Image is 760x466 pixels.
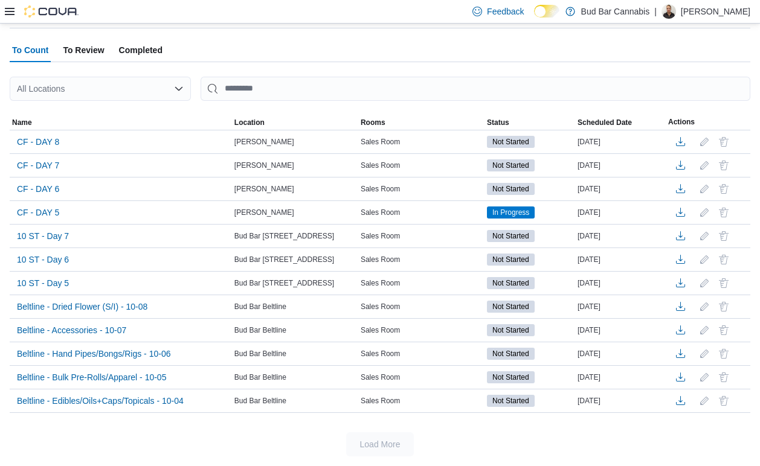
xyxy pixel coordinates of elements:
[681,4,750,19] p: [PERSON_NAME]
[358,346,485,361] div: Sales Room
[487,136,535,148] span: Not Started
[12,298,152,316] button: Beltline - Dried Flower (S/I) - 10-08
[234,137,294,147] span: [PERSON_NAME]
[717,229,731,243] button: Delete
[697,227,712,245] button: Edit count details
[63,38,104,62] span: To Review
[358,115,485,130] button: Rooms
[697,298,712,316] button: Edit count details
[232,115,358,130] button: Location
[358,370,485,385] div: Sales Room
[358,299,485,314] div: Sales Room
[487,183,535,195] span: Not Started
[487,159,535,171] span: Not Started
[201,77,750,101] input: This is a search bar. After typing your query, hit enter to filter the results lower in the page.
[24,5,79,18] img: Cova
[358,135,485,149] div: Sales Room
[717,346,731,361] button: Delete
[492,254,529,265] span: Not Started
[717,182,731,196] button: Delete
[12,345,175,363] button: Beltline - Hand Pipes/Bongs/Rigs - 10-06
[12,274,74,292] button: 10 ST - Day 5
[17,371,166,383] span: Beltline - Bulk Pre-Rolls/Apparel - 10-05
[17,395,184,407] span: Beltline - Edibles/Oils+Caps/Topicals - 10-04
[578,118,632,127] span: Scheduled Date
[492,231,529,241] span: Not Started
[575,205,666,220] div: [DATE]
[575,276,666,290] div: [DATE]
[12,133,64,151] button: CF - DAY 8
[697,203,712,222] button: Edit count details
[717,205,731,220] button: Delete
[575,135,666,149] div: [DATE]
[697,133,712,151] button: Edit count details
[17,254,69,266] span: 10 ST - Day 6
[119,38,163,62] span: Completed
[575,252,666,267] div: [DATE]
[234,302,286,311] span: Bud Bar Beltline
[234,161,294,170] span: [PERSON_NAME]
[360,438,401,450] span: Load More
[668,117,695,127] span: Actions
[492,325,529,336] span: Not Started
[17,206,59,219] span: CF - DAY 5
[487,230,535,242] span: Not Started
[492,184,529,194] span: Not Started
[17,348,170,360] span: Beltline - Hand Pipes/Bongs/Rigs - 10-06
[12,227,74,245] button: 10 ST - Day 7
[17,230,69,242] span: 10 ST - Day 7
[717,370,731,385] button: Delete
[717,299,731,314] button: Delete
[654,4,657,19] p: |
[358,229,485,243] div: Sales Room
[717,276,731,290] button: Delete
[487,348,535,360] span: Not Started
[697,368,712,386] button: Edit count details
[358,276,485,290] div: Sales Room
[697,321,712,339] button: Edit count details
[717,252,731,267] button: Delete
[575,299,666,314] div: [DATE]
[234,118,265,127] span: Location
[234,349,286,359] span: Bud Bar Beltline
[487,118,509,127] span: Status
[12,392,188,410] button: Beltline - Edibles/Oils+Caps/Topicals - 10-04
[12,368,171,386] button: Beltline - Bulk Pre-Rolls/Apparel - 10-05
[358,158,485,173] div: Sales Room
[17,159,59,171] span: CF - DAY 7
[17,183,59,195] span: CF - DAY 6
[487,371,535,383] span: Not Started
[492,301,529,312] span: Not Started
[358,182,485,196] div: Sales Room
[358,323,485,337] div: Sales Room
[346,432,414,456] button: Load More
[12,321,131,339] button: Beltline - Accessories - 10-07
[234,208,294,217] span: [PERSON_NAME]
[534,5,559,18] input: Dark Mode
[485,115,575,130] button: Status
[234,396,286,406] span: Bud Bar Beltline
[575,115,666,130] button: Scheduled Date
[234,184,294,194] span: [PERSON_NAME]
[492,372,529,383] span: Not Started
[358,394,485,408] div: Sales Room
[487,395,535,407] span: Not Started
[487,301,535,313] span: Not Started
[575,323,666,337] div: [DATE]
[234,278,334,288] span: Bud Bar [STREET_ADDRESS]
[12,203,64,222] button: CF - DAY 5
[575,394,666,408] div: [DATE]
[487,324,535,336] span: Not Started
[492,395,529,406] span: Not Started
[697,392,712,410] button: Edit count details
[234,255,334,264] span: Bud Bar [STREET_ADDRESS]
[575,229,666,243] div: [DATE]
[662,4,676,19] div: Stephanie M
[717,158,731,173] button: Delete
[697,345,712,363] button: Edit count details
[174,84,184,94] button: Open list of options
[575,370,666,385] div: [DATE]
[717,394,731,408] button: Delete
[717,135,731,149] button: Delete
